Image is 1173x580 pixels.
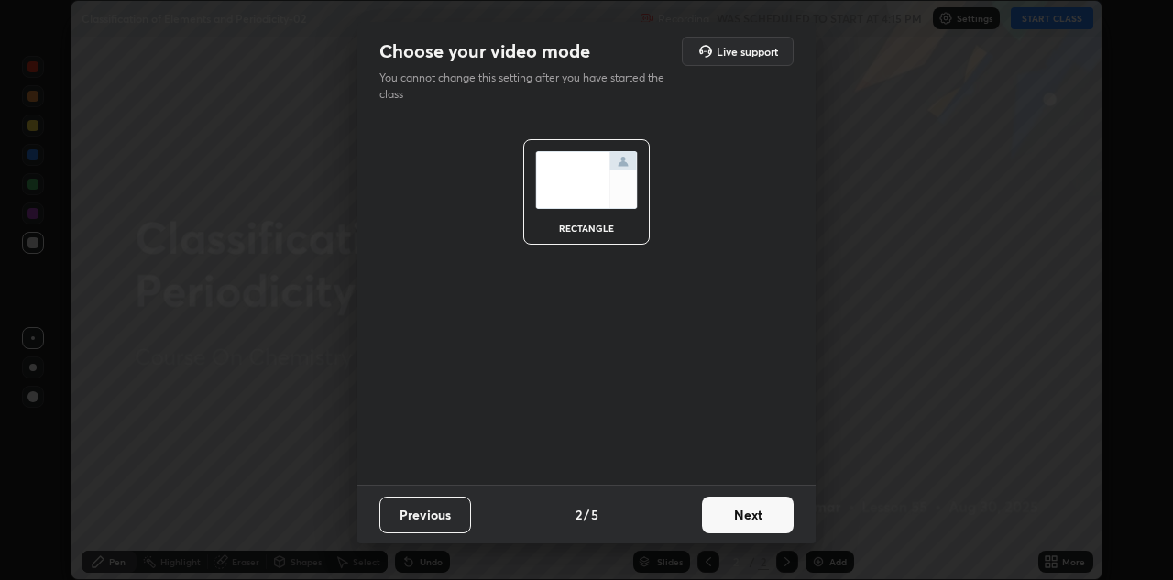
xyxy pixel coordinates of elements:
[591,505,598,524] h4: 5
[702,497,794,533] button: Next
[576,505,582,524] h4: 2
[379,39,590,63] h2: Choose your video mode
[584,505,589,524] h4: /
[379,70,676,103] p: You cannot change this setting after you have started the class
[535,151,638,209] img: normalScreenIcon.ae25ed63.svg
[550,224,623,233] div: rectangle
[379,497,471,533] button: Previous
[717,46,778,57] h5: Live support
